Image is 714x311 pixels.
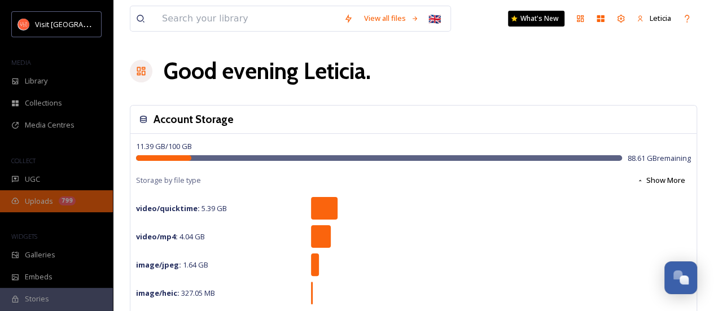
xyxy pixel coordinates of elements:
span: MEDIA [11,58,31,67]
span: 88.61 GB remaining [628,153,691,164]
span: UGC [25,174,40,185]
button: Show More [631,169,691,191]
span: Embeds [25,271,52,282]
h3: Account Storage [154,111,234,128]
div: 🇬🇧 [424,8,445,29]
span: Media Centres [25,120,75,130]
div: 799 [59,196,76,205]
span: WIDGETS [11,232,37,240]
span: Galleries [25,249,55,260]
span: COLLECT [11,156,36,165]
span: 1.64 GB [136,260,208,270]
input: Search your library [156,6,338,31]
span: Collections [25,98,62,108]
strong: video/mp4 : [136,231,178,242]
a: View all files [358,7,424,29]
span: Library [25,76,47,86]
img: download.png [18,19,29,30]
span: Leticia [650,13,671,23]
button: Open Chat [664,261,697,294]
strong: image/jpeg : [136,260,181,270]
span: Storage by file type [136,175,201,186]
span: 327.05 MB [136,288,215,298]
span: 5.39 GB [136,203,227,213]
a: What's New [508,11,564,27]
span: 11.39 GB / 100 GB [136,141,192,151]
span: Stories [25,294,49,304]
strong: image/heic : [136,288,179,298]
span: Uploads [25,196,53,207]
span: 4.04 GB [136,231,205,242]
h1: Good evening Leticia . [164,54,371,88]
a: Leticia [631,7,677,29]
span: Visit [GEOGRAPHIC_DATA] [35,19,122,29]
strong: video/quicktime : [136,203,200,213]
